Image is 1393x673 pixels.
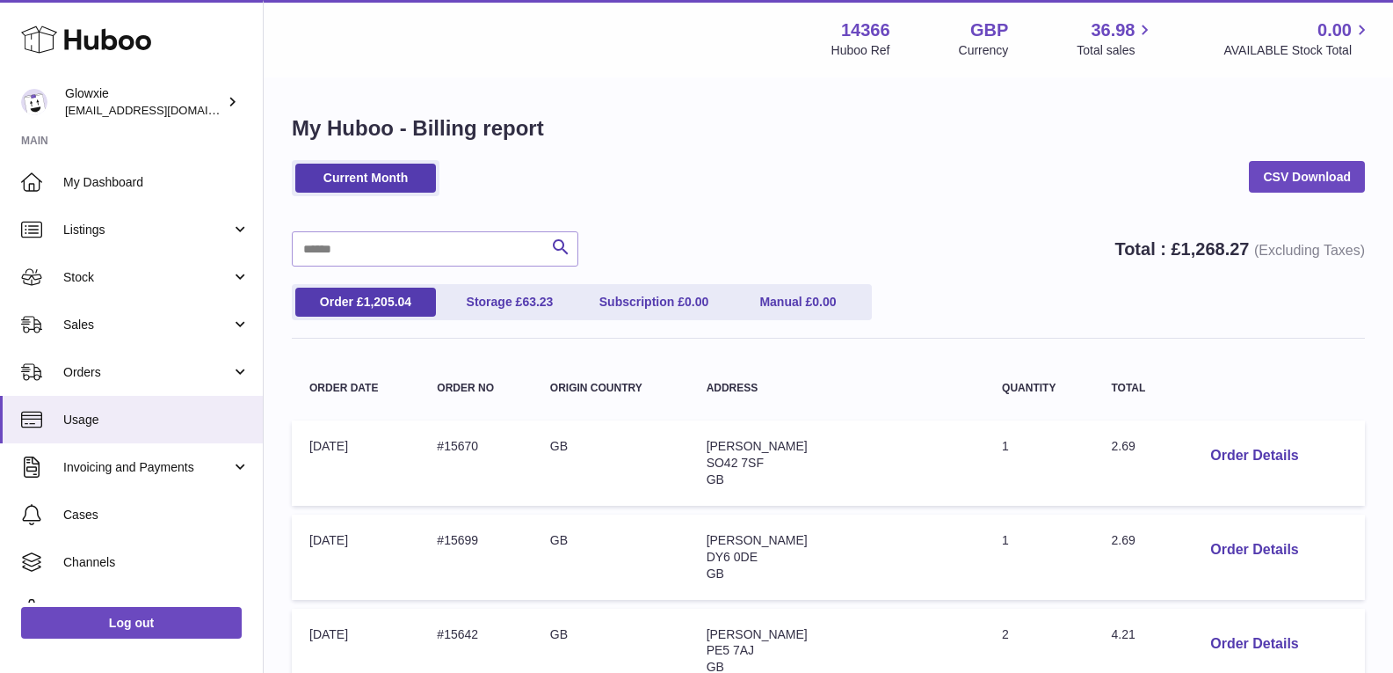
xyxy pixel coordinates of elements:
[292,114,1365,143] h1: My Huboo - Billing report
[419,365,532,412] th: Order no
[63,554,250,571] span: Channels
[707,533,808,547] span: [PERSON_NAME]
[1077,42,1155,59] span: Total sales
[292,515,419,600] td: [DATE]
[1091,18,1135,42] span: 36.98
[295,164,436,193] a: Current Month
[21,607,242,639] a: Log out
[533,365,689,412] th: Origin Country
[812,295,836,309] span: 0.00
[292,421,419,506] td: [DATE]
[1111,533,1135,547] span: 2.69
[292,365,419,412] th: Order Date
[63,507,250,523] span: Cases
[419,515,532,600] td: #15699
[295,288,436,317] a: Order £1,205.04
[1317,18,1352,42] span: 0.00
[1223,42,1372,59] span: AVAILABLE Stock Total
[841,18,890,42] strong: 14366
[63,412,250,428] span: Usage
[439,288,580,317] a: Storage £63.23
[707,567,724,581] span: GB
[584,288,724,317] a: Subscription £0.00
[1249,161,1365,193] a: CSV Download
[1223,18,1372,59] a: 0.00 AVAILABLE Stock Total
[707,439,808,453] span: [PERSON_NAME]
[364,295,412,309] span: 1,205.04
[1196,626,1312,662] button: Order Details
[707,550,758,564] span: DY6 0DE
[63,174,250,191] span: My Dashboard
[1196,438,1312,474] button: Order Details
[63,364,231,381] span: Orders
[685,295,708,309] span: 0.00
[63,222,231,238] span: Listings
[1111,439,1135,453] span: 2.69
[707,643,754,657] span: PE5 7AJ
[522,295,553,309] span: 63.23
[728,288,868,317] a: Manual £0.00
[21,89,47,115] img: internalAdmin-14366@internal.huboo.com
[689,365,984,412] th: Address
[970,18,1008,42] strong: GBP
[1111,627,1135,641] span: 4.21
[65,85,223,119] div: Glowxie
[1093,365,1179,412] th: Total
[707,456,764,470] span: SO42 7SF
[65,103,258,117] span: [EMAIL_ADDRESS][DOMAIN_NAME]
[63,459,231,476] span: Invoicing and Payments
[984,421,1093,506] td: 1
[1114,239,1365,259] strong: Total : £
[707,627,808,641] span: [PERSON_NAME]
[419,421,532,506] td: #15670
[1196,532,1312,568] button: Order Details
[533,515,689,600] td: GB
[984,515,1093,600] td: 1
[707,472,724,486] span: GB
[63,269,231,286] span: Stock
[984,365,1093,412] th: Quantity
[1077,18,1155,59] a: 36.98 Total sales
[831,42,890,59] div: Huboo Ref
[1181,239,1250,259] span: 1,268.27
[1254,243,1365,258] span: (Excluding Taxes)
[533,421,689,506] td: GB
[63,602,250,618] span: Settings
[959,42,1009,59] div: Currency
[63,317,231,333] span: Sales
